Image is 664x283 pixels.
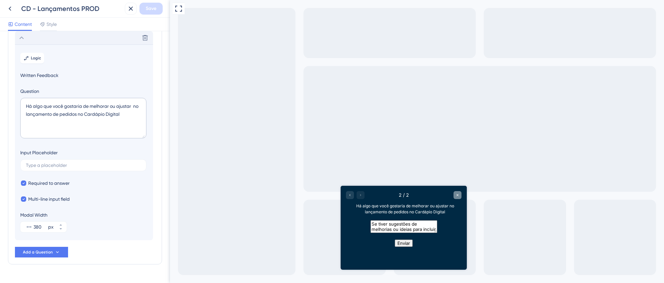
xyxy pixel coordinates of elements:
[20,211,67,219] div: Modal Width
[146,5,156,13] span: Save
[20,87,148,95] label: Question
[20,53,44,63] button: Logic
[15,20,32,28] span: Content
[55,227,67,232] button: px
[28,179,70,187] span: Required to answer
[55,222,67,227] button: px
[46,20,57,28] span: Style
[20,149,58,157] div: Input Placeholder
[26,163,141,168] input: Type a placeholder
[28,195,70,203] span: Multi-line input field
[20,71,148,79] span: Written Feedback
[20,98,146,138] textarea: Há algo que você gostaria de melhorar ou ajustar no lançamento de pedidos no Cardápio Digital
[34,223,47,231] input: px
[171,186,297,270] iframe: UserGuiding Survey
[23,249,53,255] span: Add a Question
[31,55,41,61] span: Logic
[21,4,122,13] div: CD - Lançamentos PROD
[48,223,53,231] div: px
[15,247,68,257] button: Add a Question
[139,3,163,15] button: Save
